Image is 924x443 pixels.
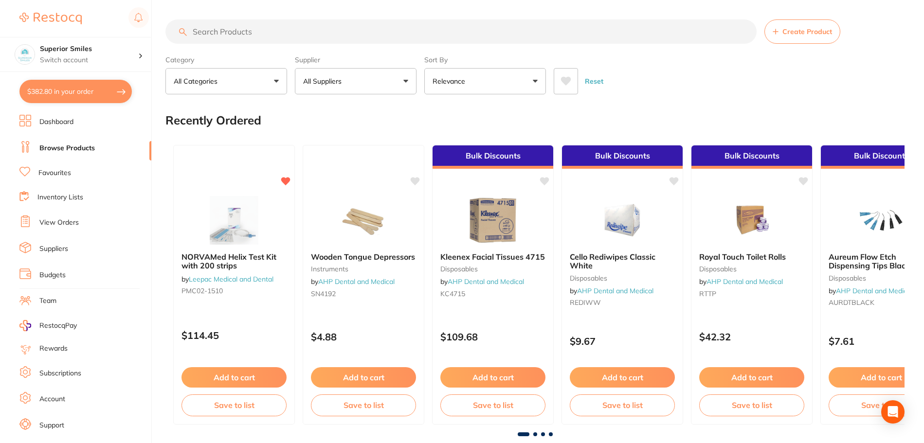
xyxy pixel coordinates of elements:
button: Save to list [181,394,287,416]
button: Add to cart [699,367,804,388]
small: disposables [440,265,545,273]
span: by [570,286,653,295]
a: Suppliers [39,244,68,254]
b: Royal Touch Toilet Rolls [699,252,804,261]
img: Superior Smiles [15,45,35,64]
div: Bulk Discounts [562,145,683,169]
button: Add to cart [570,367,675,388]
button: Save to list [311,394,416,416]
b: NORVAMed Helix Test Kit with 200 strips [181,252,287,270]
span: by [699,277,783,286]
a: Budgets [39,270,66,280]
div: Bulk Discounts [433,145,553,169]
small: disposables [699,265,804,273]
button: Relevance [424,68,546,94]
a: Team [39,296,56,306]
img: Aureum Flow Etch Dispensing Tips Black [850,196,913,245]
button: Save to list [699,394,804,416]
p: $9.67 [570,336,675,347]
button: Create Product [764,19,840,44]
a: RestocqPay [19,320,77,331]
button: $382.80 in your order [19,80,132,103]
span: RestocqPay [39,321,77,331]
span: by [829,286,912,295]
img: NORVAMed Helix Test Kit with 200 strips [202,196,266,245]
p: All Suppliers [303,76,345,86]
a: View Orders [39,218,79,228]
img: Wooden Tongue Depressors [332,196,395,245]
a: Support [39,421,64,430]
label: Supplier [295,55,417,64]
a: AHP Dental and Medical [318,277,395,286]
p: $42.32 [699,331,804,342]
b: Wooden Tongue Depressors [311,252,416,261]
label: Category [165,55,287,64]
h2: Recently Ordered [165,114,261,127]
button: Add to cart [440,367,545,388]
small: RTTP [699,290,804,298]
small: KC4715 [440,290,545,298]
img: RestocqPay [19,320,31,331]
div: Open Intercom Messenger [881,400,905,424]
a: Subscriptions [39,369,81,378]
p: $4.88 [311,331,416,342]
span: Create Product [782,28,832,35]
button: Reset [582,68,606,94]
p: Relevance [433,76,469,86]
span: by [311,277,395,286]
button: Save to list [570,394,675,416]
h4: Superior Smiles [40,44,138,54]
button: All Categories [165,68,287,94]
label: Sort By [424,55,546,64]
a: AHP Dental and Medical [448,277,524,286]
img: Restocq Logo [19,13,82,24]
a: Restocq Logo [19,7,82,30]
b: Kleenex Facial Tissues 4715 [440,252,545,261]
small: SN4192 [311,290,416,298]
p: $109.68 [440,331,545,342]
button: Add to cart [181,367,287,388]
a: Inventory Lists [37,193,83,202]
a: AHP Dental and Medical [577,286,653,295]
p: All Categories [174,76,221,86]
small: PMC02-1510 [181,287,287,295]
small: instruments [311,265,416,273]
div: Bulk Discounts [691,145,812,169]
img: Kleenex Facial Tissues 4715 [461,196,525,245]
button: Add to cart [311,367,416,388]
a: Browse Products [39,143,95,153]
input: Search Products [165,19,757,44]
img: Cello Rediwipes Classic White [591,196,654,245]
a: Dashboard [39,117,73,127]
b: Cello Rediwipes Classic White [570,252,675,270]
button: All Suppliers [295,68,417,94]
a: Favourites [38,168,71,178]
p: Switch account [40,55,138,65]
img: Royal Touch Toilet Rolls [720,196,783,245]
span: by [181,275,273,284]
small: REDIWW [570,299,675,306]
a: Leepac Medical and Dental [189,275,273,284]
a: Rewards [39,344,68,354]
small: disposables [570,274,675,282]
span: by [440,277,524,286]
button: Save to list [440,394,545,416]
a: AHP Dental and Medical [707,277,783,286]
a: Account [39,394,65,404]
p: $114.45 [181,330,287,341]
a: AHP Dental and Medical [836,286,912,295]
